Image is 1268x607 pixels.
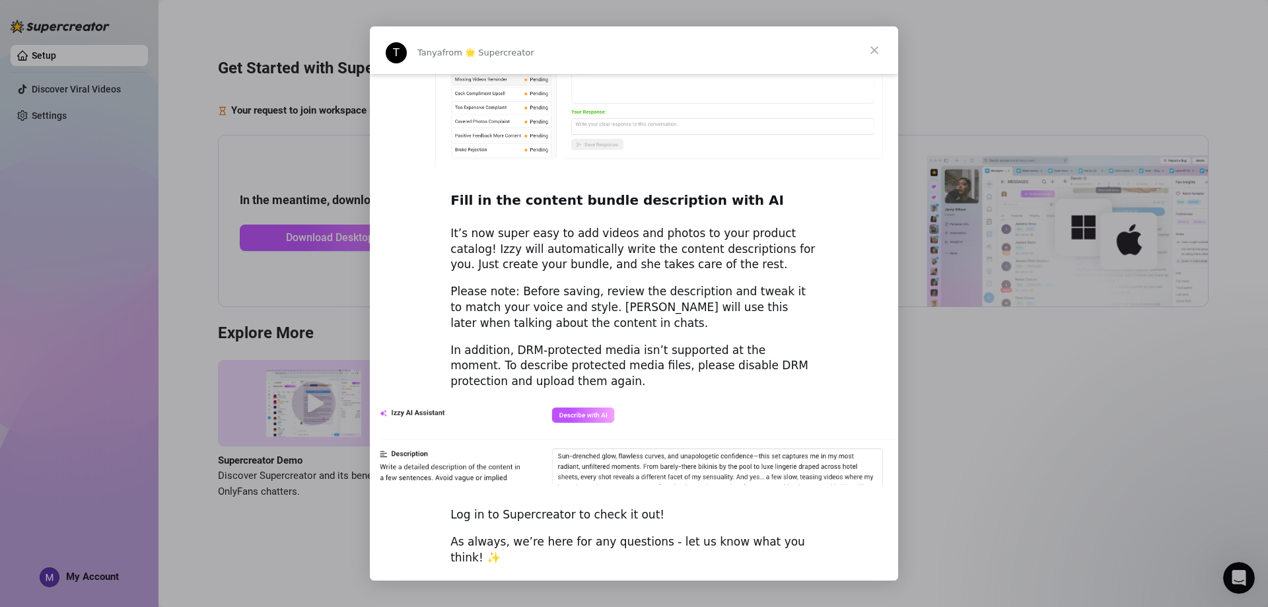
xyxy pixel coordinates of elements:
div: Log in to Supercreator to check it out! [450,507,818,523]
span: from 🌟 Supercreator [442,48,534,57]
div: As always, we’re here for any questions - let us know what you think! ✨ [450,534,818,566]
div: In addition, DRM-protected media isn’t supported at the moment. To describe protected media files... [450,343,818,390]
span: Tanya [417,48,442,57]
div: It’s now super easy to add videos and photos to your product catalog! Izzy will automatically wri... [450,226,818,273]
span: Close [851,26,898,74]
h2: Fill in the content bundle description with AI [450,192,818,216]
div: Please note: Before saving, review the description and tweak it to match your voice and style. [P... [450,284,818,331]
div: Profile image for Tanya [386,42,407,63]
